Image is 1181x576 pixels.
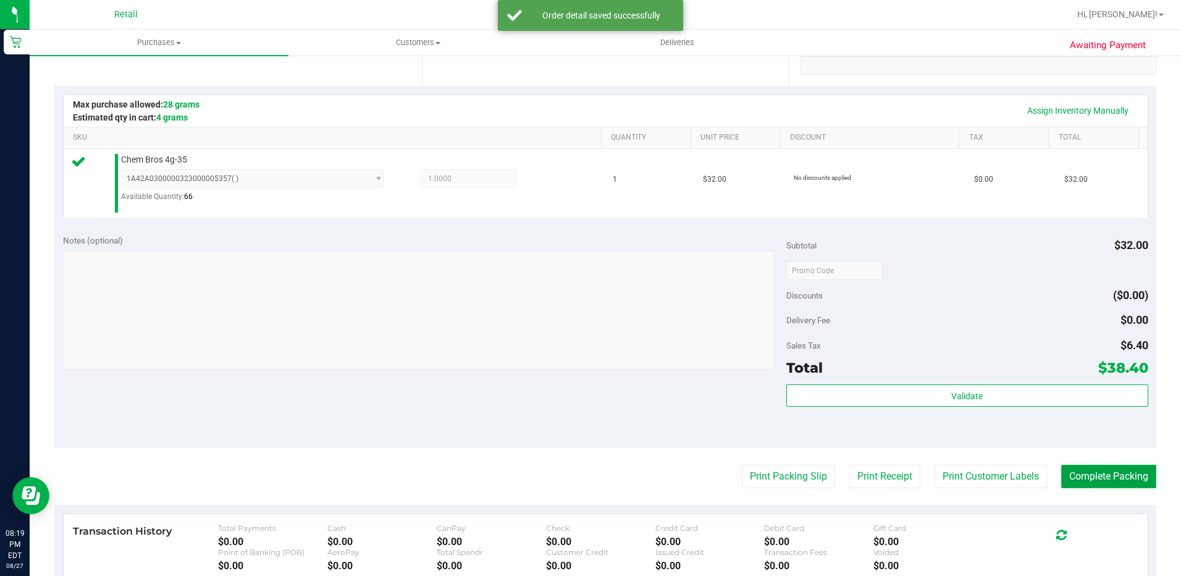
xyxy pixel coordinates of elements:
button: Validate [786,384,1148,407]
div: $0.00 [327,560,437,572]
div: $0.00 [764,560,873,572]
button: Print Customer Labels [935,465,1047,488]
span: Purchases [30,37,288,48]
span: Chem Bros 4g-35 [121,154,187,166]
div: Issued Credit [655,548,765,557]
a: SKU [73,133,596,143]
p: 08/27 [6,561,24,570]
span: $32.00 [703,174,726,185]
div: Cash [327,523,437,533]
span: Customers [289,37,547,48]
button: Complete Packing [1061,465,1156,488]
div: Point of Banking (POB) [218,548,327,557]
div: $0.00 [437,560,546,572]
span: $32.00 [1114,239,1148,252]
span: Max purchase allowed: [73,100,200,109]
div: Gift Card [873,523,983,533]
div: Check [546,523,655,533]
div: CanPay [437,523,546,533]
button: Print Receipt [849,465,920,488]
a: Quantity [611,133,686,143]
div: Customer Credit [546,548,655,557]
div: Credit Card [655,523,765,533]
div: $0.00 [218,560,327,572]
input: Promo Code [786,261,882,280]
div: Total Spendr [437,548,546,557]
span: Sales Tax [786,341,821,350]
div: Voided [873,548,983,557]
span: Hi, [PERSON_NAME]! [1077,9,1158,19]
p: 08:19 PM EDT [6,528,24,561]
span: $32.00 [1064,174,1088,185]
span: 66 [184,192,193,201]
span: ($0.00) [1113,289,1148,302]
a: Deliveries [548,30,807,56]
span: Subtotal [786,240,817,250]
span: Awaiting Payment [1070,38,1146,53]
span: 1 [613,174,617,185]
span: Total [786,359,823,376]
div: $0.00 [546,536,655,548]
a: Assign Inventory Manually [1019,100,1137,121]
button: Print Packing Slip [742,465,835,488]
span: 28 grams [163,100,200,109]
div: $0.00 [327,536,437,548]
span: $38.40 [1098,359,1148,376]
div: $0.00 [655,560,765,572]
span: Retail [114,9,138,20]
span: Notes (optional) [63,235,123,245]
div: $0.00 [546,560,655,572]
div: $0.00 [873,560,983,572]
div: Order detail saved successfully [529,9,674,22]
div: Available Quantity: [121,188,398,212]
span: $0.00 [1120,313,1148,326]
inline-svg: Retail [9,36,22,48]
div: $0.00 [764,536,873,548]
div: $0.00 [218,536,327,548]
div: Debit Card [764,523,873,533]
a: Total [1059,133,1133,143]
a: Customers [288,30,547,56]
span: No discounts applied [794,174,851,181]
span: $0.00 [974,174,993,185]
span: Estimated qty in cart: [73,112,188,122]
iframe: Resource center [12,477,49,514]
span: Delivery Fee [786,315,830,325]
div: $0.00 [873,536,983,548]
a: Purchases [30,30,288,56]
div: Transaction Fees [764,548,873,557]
div: $0.00 [655,536,765,548]
a: Tax [969,133,1044,143]
div: $0.00 [437,536,546,548]
span: Validate [951,391,983,401]
div: Total Payments [218,523,327,533]
span: 4 grams [156,112,188,122]
div: AeroPay [327,548,437,557]
a: Unit Price [700,133,775,143]
span: $6.40 [1120,339,1148,352]
span: Deliveries [644,37,711,48]
a: Discount [790,133,954,143]
span: Discounts [786,284,823,307]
